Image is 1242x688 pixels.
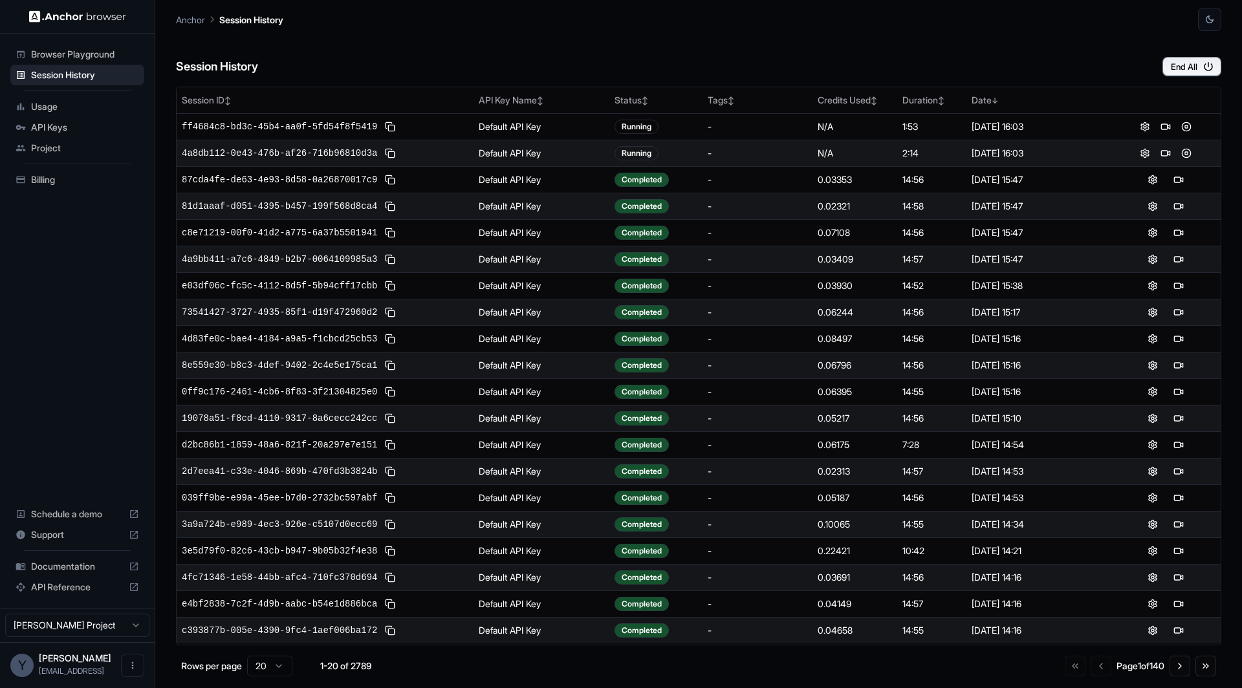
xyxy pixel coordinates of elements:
div: - [708,518,807,531]
div: Session ID [182,94,468,107]
span: Documentation [31,560,124,573]
div: Page 1 of 140 [1117,660,1164,672]
p: Anchor [176,13,205,27]
td: Default API Key [474,193,609,219]
button: End All [1162,57,1221,76]
div: 14:56 [902,226,961,239]
div: 0.04149 [818,597,892,610]
div: [DATE] 15:47 [972,173,1106,186]
div: Completed [615,358,669,372]
span: ↕ [537,96,543,105]
div: - [708,624,807,637]
div: Usage [10,96,144,117]
span: c8e71219-00f0-41d2-a775-6a37b5501941 [182,226,377,239]
div: 0.22421 [818,544,892,557]
div: - [708,544,807,557]
div: Status [615,94,697,107]
span: ↓ [992,96,998,105]
div: 0.06244 [818,306,892,319]
div: 0.02313 [818,465,892,478]
span: e03df06c-fc5c-4112-8d5f-5b94cff17cbb [182,279,377,292]
span: 8e559e30-b8c3-4def-9402-2c4e5e175ca1 [182,359,377,372]
nav: breadcrumb [176,12,283,27]
div: 14:58 [902,200,961,213]
div: - [708,491,807,504]
div: Documentation [10,556,144,577]
div: [DATE] 14:54 [972,438,1106,451]
div: [DATE] 15:47 [972,200,1106,213]
div: [DATE] 16:03 [972,120,1106,133]
div: Billing [10,169,144,190]
span: 81d1aaaf-d051-4395-b457-199f568d8ca4 [182,200,377,213]
div: - [708,359,807,372]
span: d2bc86b1-1859-48a6-821f-20a297e7e151 [182,438,377,451]
div: 14:57 [902,465,961,478]
div: Completed [615,544,669,558]
div: - [708,253,807,266]
span: Schedule a demo [31,508,124,521]
div: 14:56 [902,491,961,504]
span: Session History [31,69,139,81]
div: Running [615,146,659,160]
td: Default API Key [474,272,609,299]
div: 14:56 [902,571,961,584]
h6: Session History [176,58,258,76]
div: - [708,597,807,610]
div: 0.08497 [818,332,892,345]
div: [DATE] 14:16 [972,624,1106,637]
div: 0.10065 [818,518,892,531]
span: c393877b-005e-4390-9fc4-1aef006ba172 [182,624,377,637]
td: Default API Key [474,511,609,537]
span: ↕ [871,96,877,105]
div: [DATE] 14:34 [972,518,1106,531]
div: [DATE] 14:16 [972,571,1106,584]
div: 7:28 [902,438,961,451]
p: Rows per page [181,660,242,672]
div: 14:55 [902,385,961,398]
div: 14:52 [902,279,961,292]
div: 14:56 [902,306,961,319]
span: 4fc71346-1e58-44bb-afc4-710fc370d694 [182,571,377,584]
td: Default API Key [474,219,609,246]
div: [DATE] 15:17 [972,306,1106,319]
span: 2d7eea41-c33e-4046-869b-470fd3b3824b [182,465,377,478]
div: - [708,306,807,319]
span: 19078a51-f8cd-4110-9317-8a6cecc242cc [182,412,377,425]
button: Open menu [121,654,144,677]
span: ↕ [642,96,648,105]
div: Completed [615,597,669,611]
div: Completed [615,385,669,399]
div: - [708,332,807,345]
div: 0.03409 [818,253,892,266]
div: Completed [615,411,669,425]
div: Support [10,524,144,545]
div: - [708,465,807,478]
div: Completed [615,199,669,213]
div: 14:56 [902,332,961,345]
td: Default API Key [474,405,609,431]
div: Session History [10,65,144,85]
div: Completed [615,438,669,452]
td: Default API Key [474,352,609,378]
td: Default API Key [474,484,609,511]
span: Yuma Heymans [39,652,111,663]
div: Completed [615,252,669,266]
div: 14:57 [902,597,961,610]
span: yuma@o-mega.ai [39,666,104,676]
div: - [708,571,807,584]
td: Default API Key [474,431,609,458]
div: [DATE] 14:16 [972,597,1106,610]
span: 73541427-3727-4935-85f1-d19f472960d2 [182,306,377,319]
td: Default API Key [474,378,609,405]
div: API Keys [10,117,144,138]
td: Default API Key [474,299,609,325]
div: 2:14 [902,147,961,160]
span: ↕ [224,96,231,105]
span: API Reference [31,581,124,594]
div: Running [615,120,659,134]
div: Duration [902,94,961,107]
div: 0.06175 [818,438,892,451]
div: - [708,147,807,160]
img: Anchor Logo [29,10,126,23]
td: Default API Key [474,590,609,617]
